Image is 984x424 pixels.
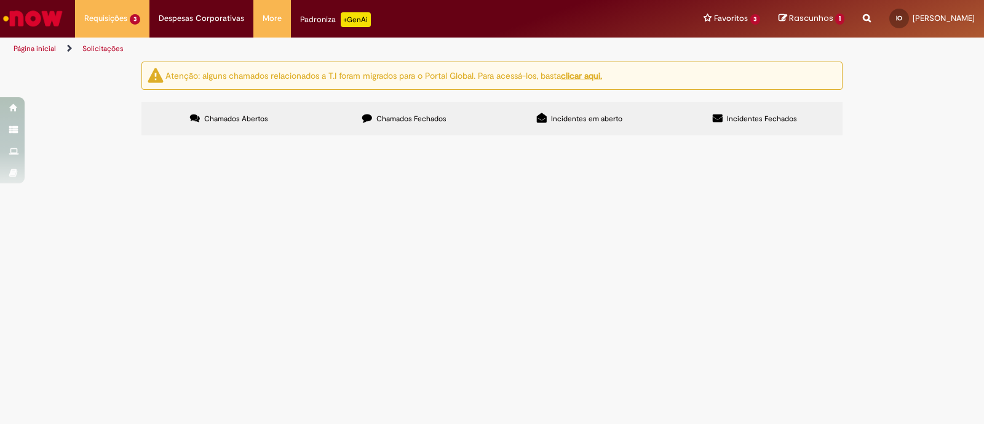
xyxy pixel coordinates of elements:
ul: Trilhas de página [9,38,647,60]
span: 3 [750,14,761,25]
a: Página inicial [14,44,56,54]
span: Despesas Corporativas [159,12,244,25]
a: clicar aqui. [561,70,602,81]
span: 3 [130,14,140,25]
span: Incidentes Fechados [727,114,797,124]
span: IO [896,14,902,22]
img: ServiceNow [1,6,65,31]
span: Favoritos [714,12,748,25]
a: Rascunhos [779,13,844,25]
span: Chamados Abertos [204,114,268,124]
div: Padroniza [300,12,371,27]
span: Requisições [84,12,127,25]
ng-bind-html: Atenção: alguns chamados relacionados a T.I foram migrados para o Portal Global. Para acessá-los,... [165,70,602,81]
p: +GenAi [341,12,371,27]
span: More [263,12,282,25]
span: 1 [835,14,844,25]
span: Incidentes em aberto [551,114,622,124]
a: Solicitações [82,44,124,54]
span: [PERSON_NAME] [913,13,975,23]
span: Rascunhos [789,12,833,24]
span: Chamados Fechados [376,114,446,124]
